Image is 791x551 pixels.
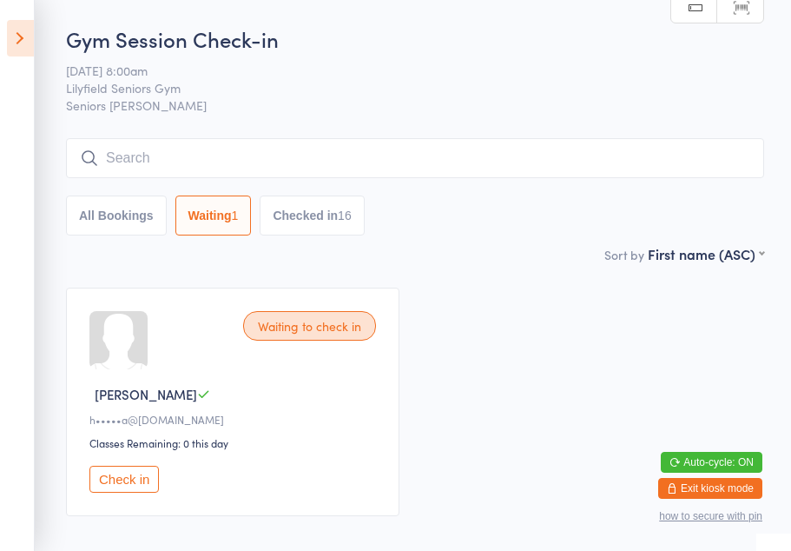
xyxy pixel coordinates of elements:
span: [DATE] 8:00am [66,62,737,79]
div: 1 [232,209,239,222]
button: All Bookings [66,196,167,236]
div: h•••••a@[DOMAIN_NAME] [89,412,381,427]
button: Exit kiosk mode [658,478,762,499]
button: Check in [89,466,159,493]
span: Lilyfield Seniors Gym [66,79,737,96]
button: Checked in16 [260,196,364,236]
label: Sort by [604,246,644,263]
input: Search [66,138,764,178]
button: Waiting1 [175,196,252,236]
h2: Gym Session Check-in [66,24,764,53]
div: First name (ASC) [648,244,764,263]
div: Classes Remaining: 0 this day [89,435,381,450]
span: [PERSON_NAME] [95,385,197,403]
div: 16 [338,209,352,222]
span: Seniors [PERSON_NAME] [66,96,764,114]
button: how to secure with pin [659,510,762,522]
button: Auto-cycle: ON [661,452,762,473]
div: Waiting to check in [243,311,376,341]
